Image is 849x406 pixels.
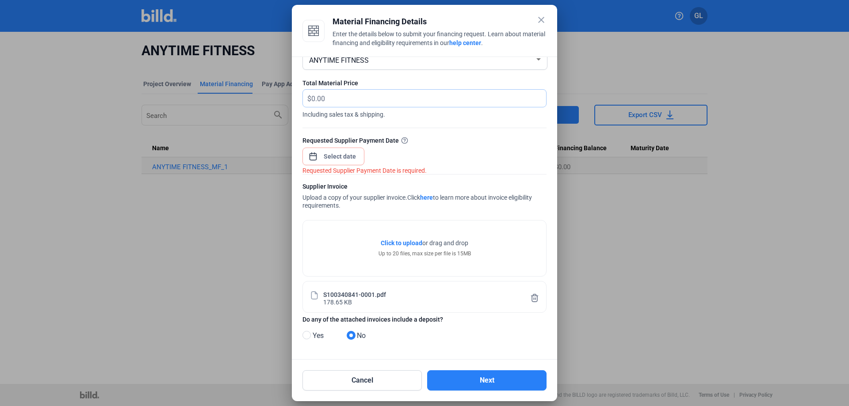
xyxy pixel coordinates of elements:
[309,56,369,65] span: ANYTIME FITNESS
[302,370,422,391] button: Cancel
[323,290,386,298] div: S100340841-0001.pdf
[420,194,433,201] a: here
[427,370,547,391] button: Next
[302,315,547,326] label: Do any of the attached invoices include a deposit?
[449,39,481,46] a: help center
[302,182,547,193] div: Supplier Invoice
[309,330,324,341] span: Yes
[302,194,532,209] span: Click to learn more about invoice eligibility requirements.
[381,239,422,247] span: Click to upload
[303,90,311,104] span: $
[353,330,366,341] span: No
[321,151,359,162] input: Select date
[302,79,547,87] div: Total Material Price
[302,167,427,174] i: Requested Supplier Payment Date is required.
[422,239,468,247] span: or drag and drop
[302,107,547,119] span: Including sales tax & shipping.
[333,30,547,49] div: Enter the details below to submit your financing request. Learn about material financing and elig...
[333,15,547,28] div: Material Financing Details
[536,15,547,25] mat-icon: close
[379,250,471,258] div: Up to 20 files, max size per file is 15MB
[311,90,546,107] input: 0.00
[309,148,317,156] button: Open calendar
[302,182,547,211] div: Upload a copy of your supplier invoice.
[481,39,483,46] span: .
[323,298,352,305] div: 178.65 KB
[302,136,547,145] div: Requested Supplier Payment Date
